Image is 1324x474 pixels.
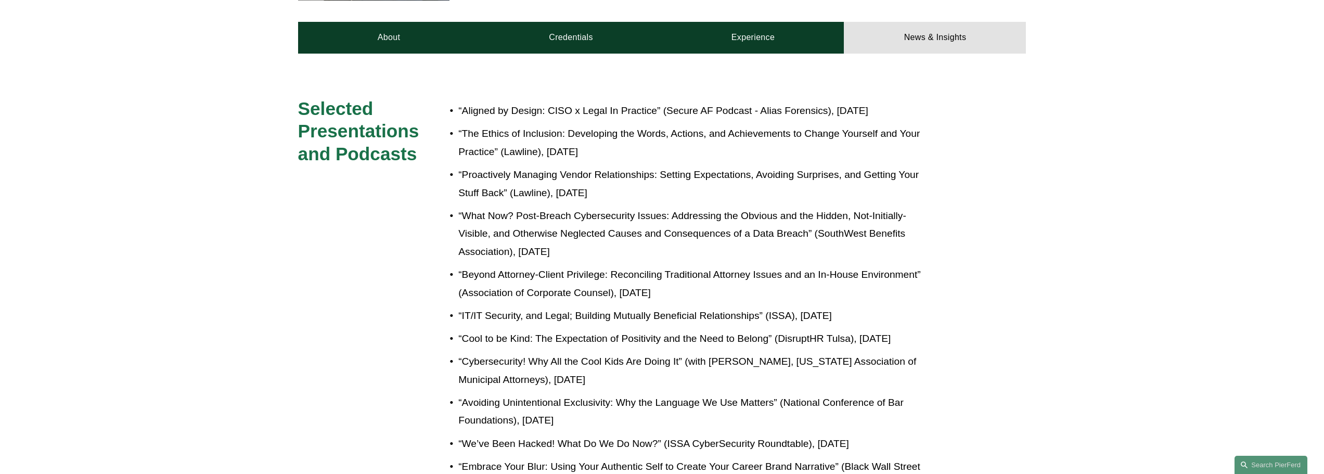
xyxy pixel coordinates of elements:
p: “What Now? Post-Breach Cybersecurity Issues: Addressing the Obvious and the Hidden, Not-Initially... [458,207,935,261]
p: “Cool to be Kind: The Expectation of Positivity and the Need to Belong” (DisruptHR Tulsa), [DATE] [458,330,935,348]
p: “Beyond Attorney-Client Privilege: Reconciling Traditional Attorney Issues and an In-House Enviro... [458,266,935,302]
p: “IT/IT Security, and Legal; Building Mutually Beneficial Relationships” (ISSA), [DATE] [458,307,935,325]
a: Search this site [1235,456,1307,474]
a: Experience [662,22,844,53]
p: “Avoiding Unintentional Exclusivity: Why the Language We Use Matters” (National Conference of Bar... [458,394,935,430]
p: “Aligned by Design: CISO x Legal In Practice” (Secure AF Podcast - Alias Forensics), [DATE] [458,102,935,120]
a: News & Insights [844,22,1026,53]
p: “We’ve Been Hacked! What Do We Do Now?” (ISSA CyberSecurity Roundtable), [DATE] [458,435,935,453]
a: About [298,22,480,53]
p: “Cybersecurity! Why All the Cool Kids Are Doing It” (with [PERSON_NAME], [US_STATE] Association o... [458,353,935,389]
p: “Proactively Managing Vendor Relationships: Setting Expectations, Avoiding Surprises, and Getting... [458,166,935,202]
span: Selected Presentations and Podcasts [298,98,425,164]
p: “The Ethics of Inclusion: Developing the Words, Actions, and Achievements to Change Yourself and ... [458,125,935,161]
a: Credentials [480,22,662,53]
